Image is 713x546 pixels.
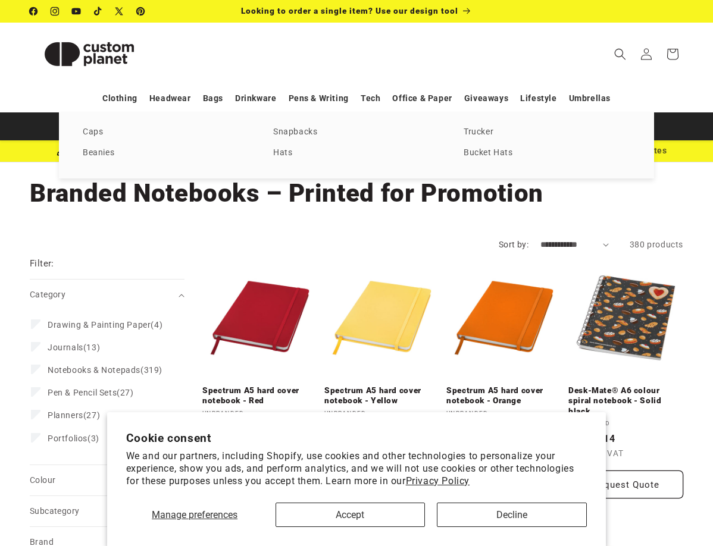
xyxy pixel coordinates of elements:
[30,290,65,299] span: Category
[48,365,140,375] span: Notebooks & Notepads
[273,145,440,161] a: Hats
[48,342,100,353] span: (13)
[235,88,276,109] a: Drinkware
[30,506,79,516] span: Subcategory
[48,433,99,444] span: (3)
[126,503,264,527] button: Manage preferences
[464,88,508,109] a: Giveaways
[48,319,162,330] span: (4)
[607,41,633,67] summary: Search
[30,257,54,271] h2: Filter:
[30,465,184,495] summary: Colour (0 selected)
[241,6,458,15] span: Looking to order a single item? Use our design tool
[126,450,587,487] p: We and our partners, including Shopify, use cookies and other technologies to personalize your ex...
[446,385,561,406] a: Spectrum A5 hard cover notebook - Orange
[568,385,683,417] a: Desk-Mate® A6 colour spiral notebook - Solid black
[48,410,83,420] span: Planners
[152,509,237,520] span: Manage preferences
[30,177,683,209] h1: Branded Notebooks – Printed for Promotion
[102,88,137,109] a: Clothing
[48,343,83,352] span: Journals
[48,434,87,443] span: Portfolios
[630,240,683,249] span: 380 products
[406,475,470,487] a: Privacy Policy
[392,88,452,109] a: Office & Paper
[30,27,149,81] img: Custom Planet
[26,23,154,85] a: Custom Planet
[202,385,317,406] a: Spectrum A5 hard cover notebook - Red
[464,124,630,140] a: Trucker
[273,124,440,140] a: Snapbacks
[324,385,439,406] a: Spectrum A5 hard cover notebook - Yellow
[83,145,249,161] a: Beanies
[289,88,349,109] a: Pens & Writing
[149,88,191,109] a: Headwear
[30,475,55,485] span: Colour
[568,470,683,498] button: Request Quote
[361,88,380,109] a: Tech
[48,320,151,330] span: Drawing & Painting Paper
[30,496,184,526] summary: Subcategory (0 selected)
[48,387,134,398] span: (27)
[48,388,117,397] span: Pen & Pencil Sets
[48,365,162,375] span: (319)
[30,280,184,310] summary: Category (0 selected)
[569,88,611,109] a: Umbrellas
[653,489,713,546] iframe: Chat Widget
[520,88,556,109] a: Lifestyle
[437,503,587,527] button: Decline
[48,410,100,421] span: (27)
[276,503,426,527] button: Accept
[126,431,587,445] h2: Cookie consent
[203,88,223,109] a: Bags
[464,145,630,161] a: Bucket Hats
[499,240,529,249] label: Sort by:
[83,124,249,140] a: Caps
